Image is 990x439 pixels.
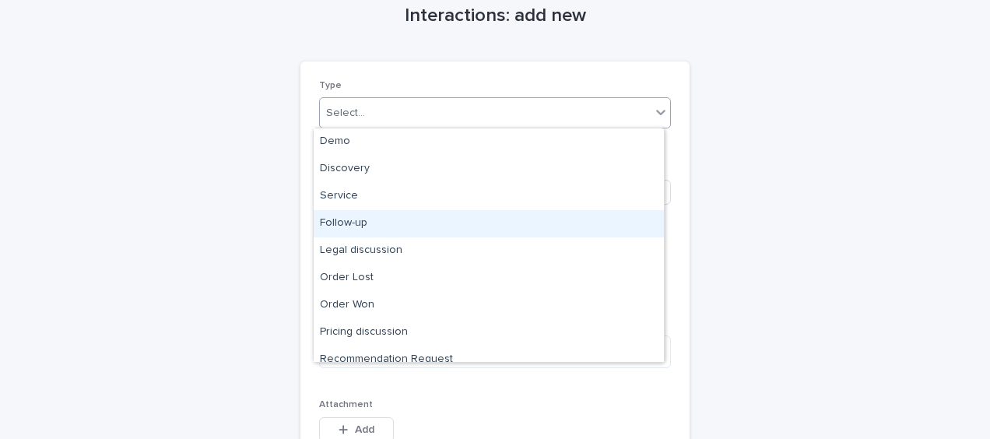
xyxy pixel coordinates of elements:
[319,400,373,409] span: Attachment
[314,346,664,374] div: Recommendation Request
[314,319,664,346] div: Pricing discussion
[314,128,664,156] div: Demo
[314,210,664,237] div: Follow-up
[319,81,342,90] span: Type
[326,105,365,121] div: Select...
[314,292,664,319] div: Order Won
[314,156,664,183] div: Discovery
[314,183,664,210] div: Service
[355,424,374,435] span: Add
[314,265,664,292] div: Order Lost
[314,237,664,265] div: Legal discussion
[300,5,690,27] h1: Interactions: add new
